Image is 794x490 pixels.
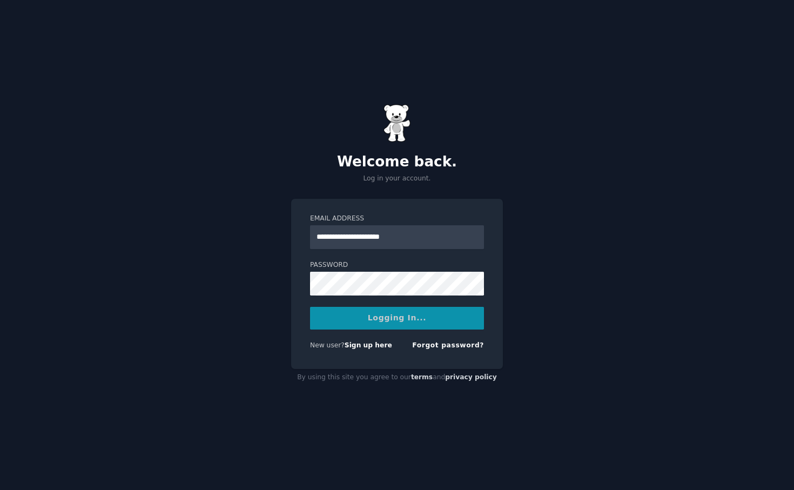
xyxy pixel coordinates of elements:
label: Password [310,260,484,270]
div: By using this site you agree to our and [291,369,503,386]
label: Email Address [310,214,484,224]
a: privacy policy [445,373,497,381]
p: Log in your account. [291,174,503,184]
span: New user? [310,341,345,349]
a: terms [411,373,433,381]
h2: Welcome back. [291,153,503,171]
a: Forgot password? [412,341,484,349]
a: Sign up here [345,341,392,349]
img: Gummy Bear [383,104,411,142]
